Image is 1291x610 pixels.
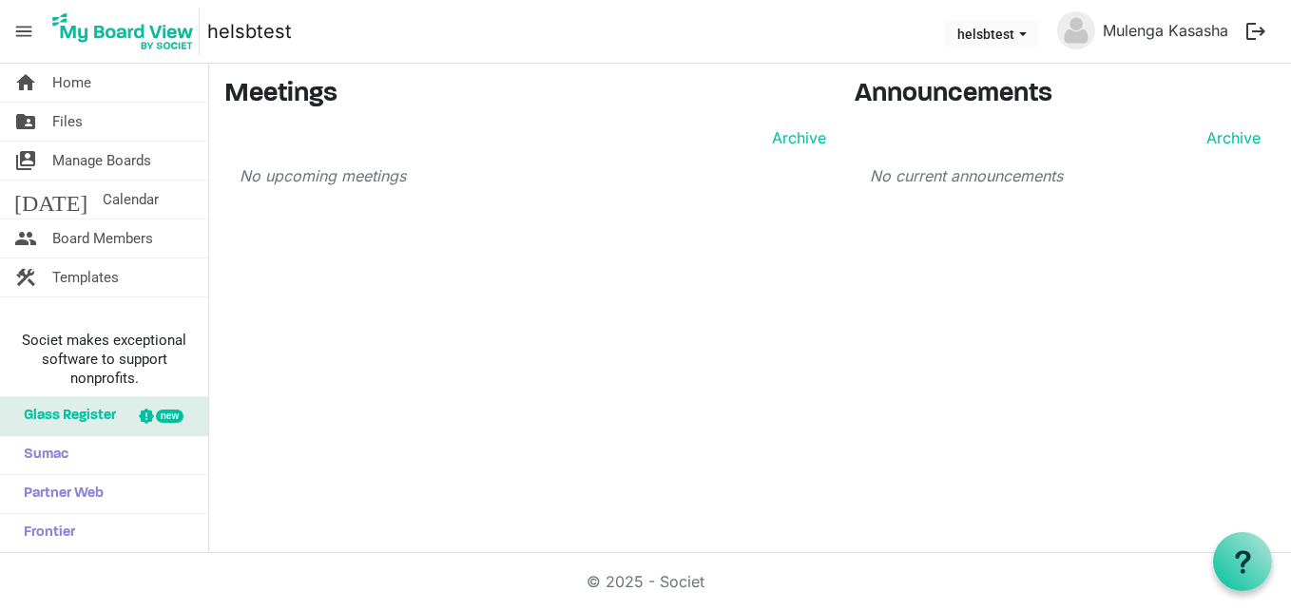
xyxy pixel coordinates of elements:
a: Archive [764,126,826,149]
span: home [14,64,37,102]
span: Files [52,103,83,141]
span: Manage Boards [52,142,151,180]
h3: Meetings [224,79,826,111]
span: people [14,219,37,257]
p: No upcoming meetings [240,164,826,187]
span: switch_account [14,142,37,180]
a: © 2025 - Societ [587,572,704,591]
img: My Board View Logo [47,8,200,55]
span: Glass Register [14,397,116,435]
span: Societ makes exceptional software to support nonprofits. [9,331,200,388]
span: [DATE] [14,181,87,219]
a: My Board View Logo [47,8,207,55]
a: helsbtest [207,12,292,50]
span: menu [6,13,42,49]
span: Board Members [52,219,153,257]
a: Archive [1199,126,1261,149]
img: no-profile-picture.svg [1057,11,1095,49]
span: Calendar [103,181,159,219]
span: Sumac [14,436,68,474]
div: new [156,410,183,423]
a: Mulenga Kasasha [1095,11,1236,49]
span: construction [14,258,37,296]
button: helsbtest dropdownbutton [945,20,1039,47]
h3: Announcements [855,79,1276,111]
span: Partner Web [14,475,104,513]
span: Frontier [14,514,75,552]
p: No current announcements [870,164,1261,187]
span: Home [52,64,91,102]
button: logout [1236,11,1276,51]
span: folder_shared [14,103,37,141]
span: Templates [52,258,119,296]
